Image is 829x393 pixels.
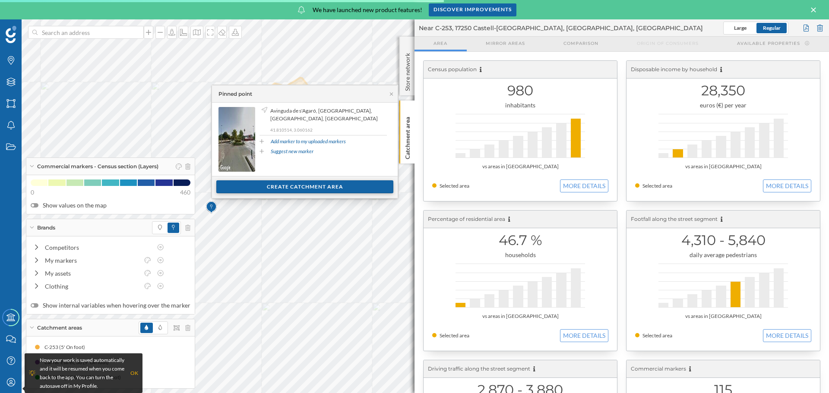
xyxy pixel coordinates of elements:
[763,25,781,31] span: Regular
[130,369,138,377] div: OK
[763,329,811,342] button: MORE DETAILS
[37,163,158,170] span: Commercial markers - Census section (Layers)
[432,251,608,259] div: households
[440,332,469,339] span: Selected area
[424,61,617,79] div: Census population
[626,61,820,79] div: Disposable income by household
[424,211,617,228] div: Percentage of residential area
[642,332,672,339] span: Selected area
[31,301,190,310] label: Show internal variables when hovering over the marker
[313,6,422,14] span: We have launched new product features!
[642,182,672,189] span: Selected area
[626,211,820,228] div: Footfall along the street segment
[6,26,16,43] img: Geoblink Logo
[432,82,608,99] h1: 980
[763,179,811,192] button: MORE DETAILS
[218,107,255,172] img: streetview
[403,50,412,91] p: Store network
[440,182,469,189] span: Selected area
[486,40,525,47] span: Mirror areas
[635,101,811,110] div: euros (€) per year
[419,24,703,32] span: Near C-253, 17250 Castell-[GEOGRAPHIC_DATA], [GEOGRAPHIC_DATA], [GEOGRAPHIC_DATA]
[271,138,346,145] a: Add marker to my uploaded markers
[206,199,217,216] img: Marker
[424,360,617,378] div: Driving traffic along the street segment
[737,40,800,47] span: Available properties
[9,6,83,14] span: Assistència tècnica
[563,40,598,47] span: Comparison
[432,101,608,110] div: inhabitants
[270,127,387,133] p: 41.810514, 3.060162
[45,243,152,252] div: Competitors
[432,232,608,248] h1: 46.7 %
[45,269,139,278] div: My assets
[37,224,55,232] span: Brands
[432,312,608,321] div: vs areas in [GEOGRAPHIC_DATA]
[403,113,412,159] p: Catchment area
[218,90,252,98] div: Pinned point
[560,179,608,192] button: MORE DETAILS
[37,324,82,332] span: Catchment areas
[560,329,608,342] button: MORE DETAILS
[31,201,190,210] label: Show values on the map
[635,251,811,259] div: daily average pedestrians
[44,343,89,352] div: C-253 (5' On foot)
[45,282,139,291] div: Clothing
[432,162,608,171] div: vs areas in [GEOGRAPHIC_DATA]
[635,232,811,248] h1: 4,310 - 5,840
[637,40,699,47] span: Origin of consumers
[270,107,385,123] span: Avinguda de s'Agaró, [GEOGRAPHIC_DATA], [GEOGRAPHIC_DATA], [GEOGRAPHIC_DATA]
[40,356,126,390] div: Now your work is saved automatically and it will be resumed when you come back to the app. You ca...
[180,188,190,197] span: 460
[734,25,747,31] span: Large
[271,148,313,155] a: Suggest new marker
[31,188,34,197] span: 0
[433,40,447,47] span: Area
[635,312,811,321] div: vs areas in [GEOGRAPHIC_DATA]
[635,162,811,171] div: vs areas in [GEOGRAPHIC_DATA]
[45,256,139,265] div: My markers
[635,82,811,99] h1: 28,350
[626,360,820,378] div: Commercial markers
